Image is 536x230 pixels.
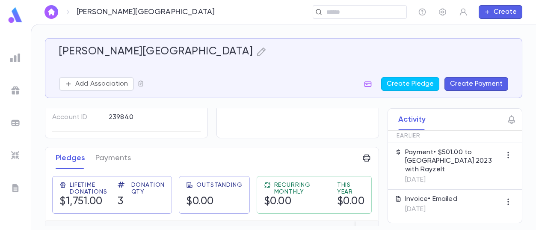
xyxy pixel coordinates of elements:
[274,182,327,195] span: Recurring Monthly
[10,118,21,128] img: batches_grey.339ca447c9d9533ef1741baa751efc33.svg
[10,85,21,96] img: campaigns_grey.99e729a5f7ee94e3726e6486bddda8f1.svg
[7,7,24,24] img: logo
[59,195,103,208] h5: $1,751.00
[186,195,214,208] h5: $0.00
[59,45,253,58] h5: [PERSON_NAME][GEOGRAPHIC_DATA]
[10,183,21,193] img: letters_grey.7941b92b52307dd3b8a917253454ce1c.svg
[10,53,21,63] img: reports_grey.c525e4749d1bce6a11f5fe2a8de1b229.svg
[131,182,165,195] span: Donation Qty
[10,150,21,161] img: imports_grey.530a8a0e642e233f2baf0ef88e8c9fcb.svg
[109,111,183,123] div: 239840
[398,109,426,130] button: Activity
[196,182,242,188] span: Outstanding
[397,132,421,139] span: Earlier
[46,9,56,15] img: home_white.a664292cf8c1dea59945f0da9f25487c.svg
[264,195,292,208] h5: $0.00
[77,7,215,17] p: [PERSON_NAME][GEOGRAPHIC_DATA]
[405,195,457,203] p: Invoice • Emailed
[405,148,501,174] p: Payment • $501.00 to [GEOGRAPHIC_DATA] 2023 with RayzeIt
[381,77,439,91] button: Create Pledge
[118,195,124,208] h5: 3
[75,80,128,88] p: Add Association
[95,147,131,169] button: Payments
[405,176,501,184] p: [DATE]
[337,182,365,195] span: This Year
[59,77,134,91] button: Add Association
[70,182,107,195] span: Lifetime Donations
[337,195,365,208] h5: $0.00
[479,5,522,19] button: Create
[56,147,85,169] button: Pledges
[444,77,508,91] button: Create Payment
[405,205,457,214] p: [DATE]
[52,111,101,124] p: Account ID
